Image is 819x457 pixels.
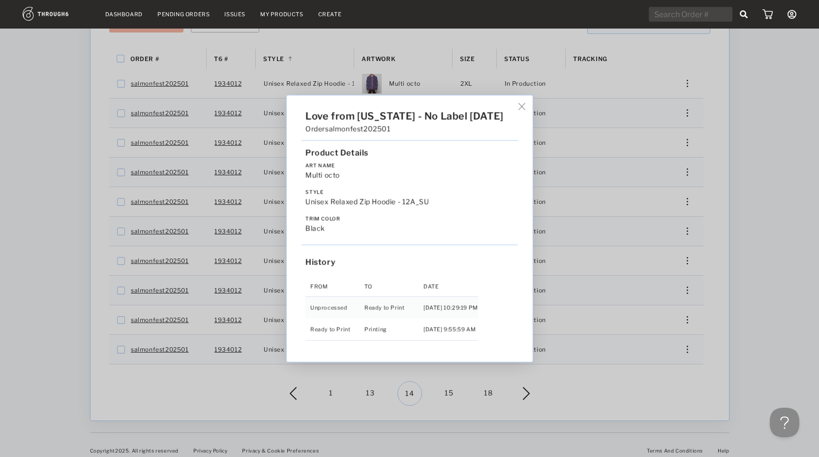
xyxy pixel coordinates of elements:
a: My Products [260,11,303,18]
label: Art Name [305,163,514,168]
span: Multi octo [305,171,339,179]
td: Ready to Print [364,296,423,319]
a: Create [318,11,342,18]
label: Trim Color [305,216,514,222]
a: Pending Orders [157,11,210,18]
img: logo.1c10ca64.svg [23,7,91,21]
a: Dashboard [105,11,143,18]
td: Printing [364,318,423,340]
img: icon_cart.dab5cea1.svg [762,9,773,19]
td: [DATE] 10:29:19 PM [423,296,478,319]
span: Unisex Relaxed Zip Hoodie - 12A_SU [305,197,428,206]
iframe: Toggle Customer Support [770,408,799,437]
td: Unprocessed [305,296,364,319]
span: Love from [US_STATE] - No Label [DATE] [305,110,503,122]
td: [DATE] 9:55:59 AM [423,318,478,340]
span: Order salmonfest202501 [305,125,391,133]
span: History [305,258,335,267]
span: Product Details [305,148,368,158]
th: Date [423,277,478,296]
th: From [305,277,364,296]
label: Style [305,189,514,195]
a: Issues [224,11,245,18]
img: icon_button_x_thin.7ff7c24d.svg [518,103,525,110]
td: Ready to Print [305,318,364,340]
span: black [305,224,325,232]
th: To [364,277,423,296]
input: Search Order # [649,7,732,22]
